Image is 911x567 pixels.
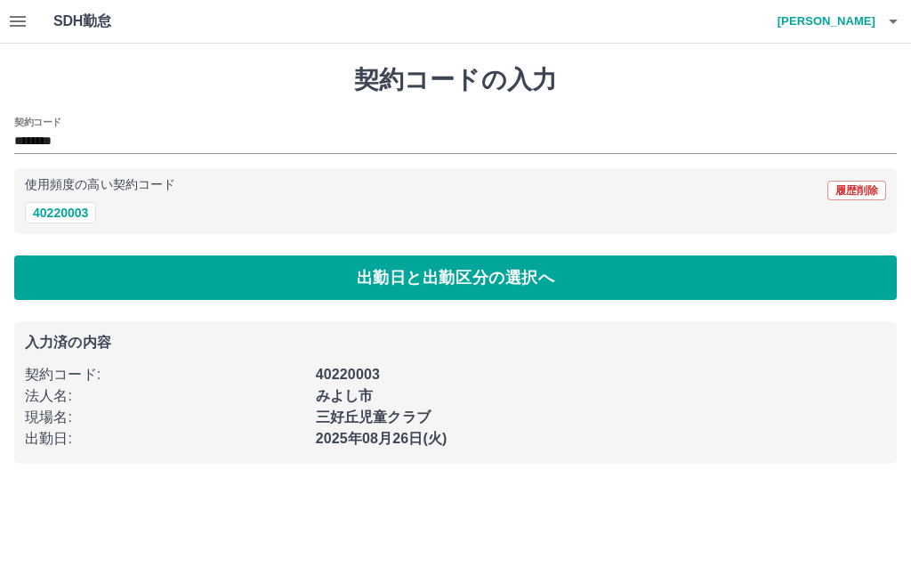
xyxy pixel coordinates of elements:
h2: 契約コード [14,115,61,129]
p: 契約コード : [25,364,305,385]
b: 40220003 [316,367,380,382]
b: 三好丘児童クラブ [316,409,431,425]
b: 2025年08月26日(火) [316,431,447,446]
button: 出勤日と出勤区分の選択へ [14,255,897,300]
p: 使用頻度の高い契約コード [25,179,175,191]
p: 現場名 : [25,407,305,428]
p: 出勤日 : [25,428,305,450]
p: 入力済の内容 [25,336,886,350]
h1: 契約コードの入力 [14,65,897,95]
b: みよし市 [316,388,374,403]
p: 法人名 : [25,385,305,407]
button: 履歴削除 [827,181,886,200]
button: 40220003 [25,202,96,223]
